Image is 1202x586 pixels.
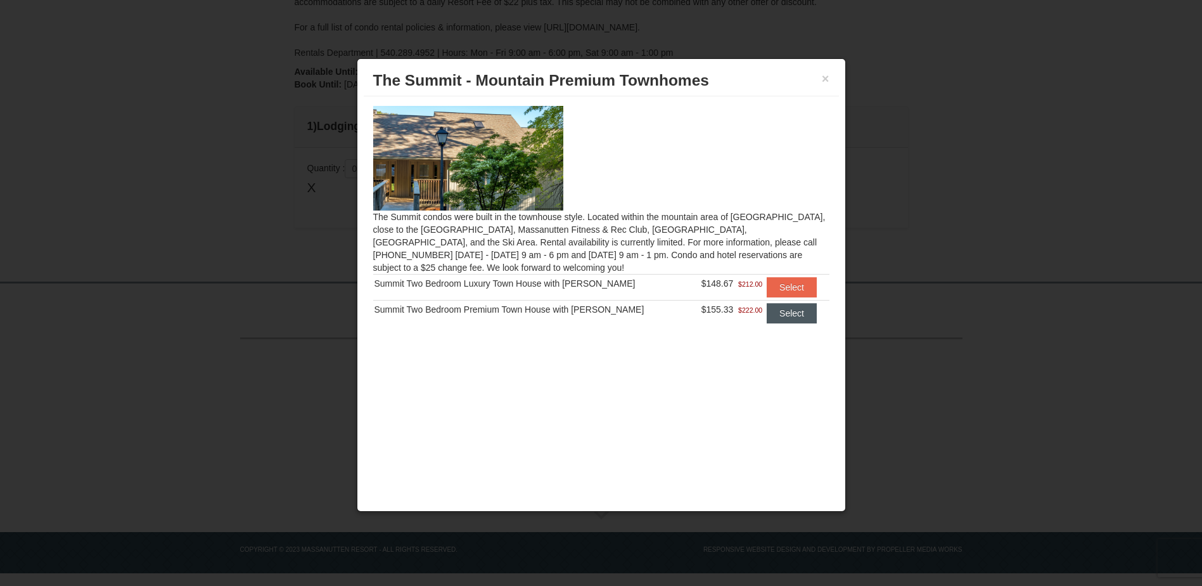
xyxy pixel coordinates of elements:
[767,303,817,323] button: Select
[701,304,734,315] span: $155.33
[822,72,829,85] button: ×
[364,96,839,348] div: The Summit condos were built in the townhouse style. Located within the mountain area of [GEOGRAP...
[374,277,689,290] div: Summit Two Bedroom Luxury Town House with [PERSON_NAME]
[738,304,762,316] span: $222.00
[767,277,817,297] button: Select
[373,72,709,89] span: The Summit - Mountain Premium Townhomes
[373,106,563,210] img: 19219034-1-0eee7e00.jpg
[738,278,762,290] span: $212.00
[374,303,689,316] div: Summit Two Bedroom Premium Town House with [PERSON_NAME]
[701,278,734,289] span: $148.67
